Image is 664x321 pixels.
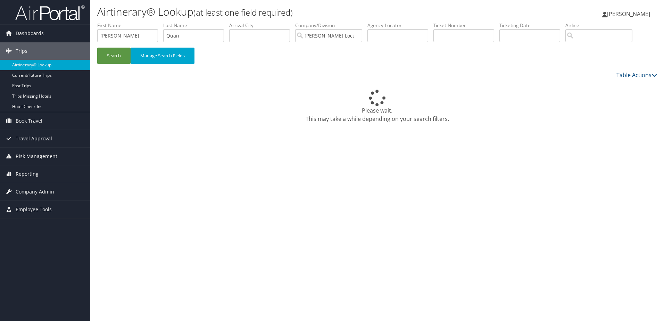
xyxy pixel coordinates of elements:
[16,165,39,183] span: Reporting
[367,22,433,29] label: Agency Locator
[16,183,54,200] span: Company Admin
[16,148,57,165] span: Risk Management
[499,22,565,29] label: Ticketing Date
[602,3,657,24] a: [PERSON_NAME]
[97,22,163,29] label: First Name
[16,112,42,130] span: Book Travel
[97,90,657,123] div: Please wait. This may take a while depending on your search filters.
[97,48,131,64] button: Search
[433,22,499,29] label: Ticket Number
[16,25,44,42] span: Dashboards
[565,22,638,29] label: Airline
[193,7,293,18] small: (at least one field required)
[607,10,650,18] span: [PERSON_NAME]
[16,201,52,218] span: Employee Tools
[15,5,85,21] img: airportal-logo.png
[229,22,295,29] label: Arrival City
[616,71,657,79] a: Table Actions
[97,5,471,19] h1: Airtinerary® Lookup
[16,42,27,60] span: Trips
[16,130,52,147] span: Travel Approval
[295,22,367,29] label: Company/Division
[163,22,229,29] label: Last Name
[131,48,194,64] button: Manage Search Fields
